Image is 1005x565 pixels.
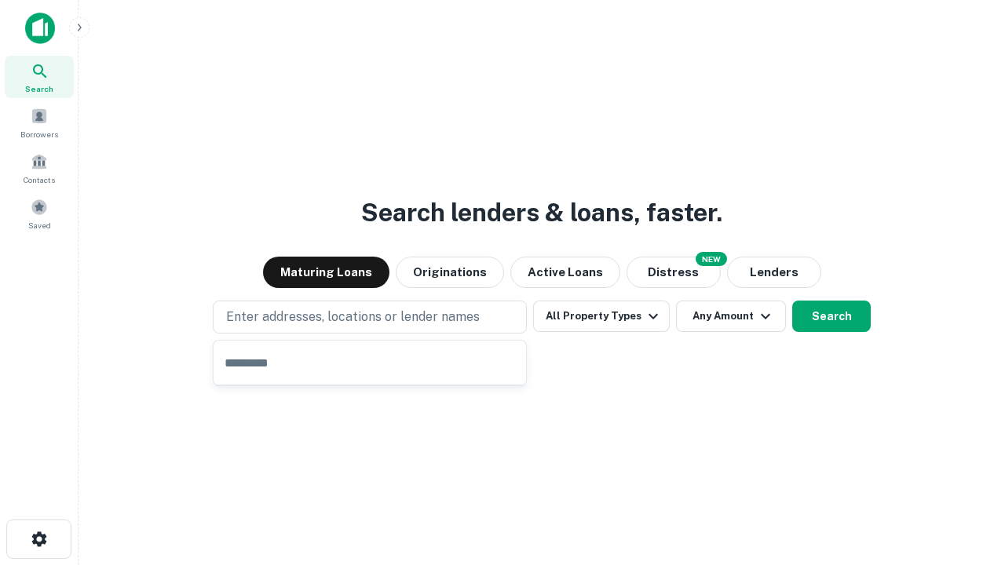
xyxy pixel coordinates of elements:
button: Any Amount [676,301,786,332]
button: Search distressed loans with lien and other non-mortgage details. [627,257,721,288]
span: Borrowers [20,128,58,140]
iframe: Chat Widget [926,439,1005,515]
button: All Property Types [533,301,670,332]
a: Borrowers [5,101,74,144]
a: Saved [5,192,74,235]
button: Active Loans [510,257,620,288]
button: Enter addresses, locations or lender names [213,301,527,334]
img: capitalize-icon.png [25,13,55,44]
span: Saved [28,219,51,231]
h3: Search lenders & loans, faster. [361,194,722,231]
button: Search [792,301,871,332]
a: Search [5,56,74,98]
div: NEW [696,252,727,266]
span: Contacts [24,173,55,186]
button: Maturing Loans [263,257,389,288]
button: Lenders [727,257,821,288]
p: Enter addresses, locations or lender names [226,308,480,326]
span: Search [25,82,53,95]
button: Originations [396,257,504,288]
a: Contacts [5,147,74,189]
